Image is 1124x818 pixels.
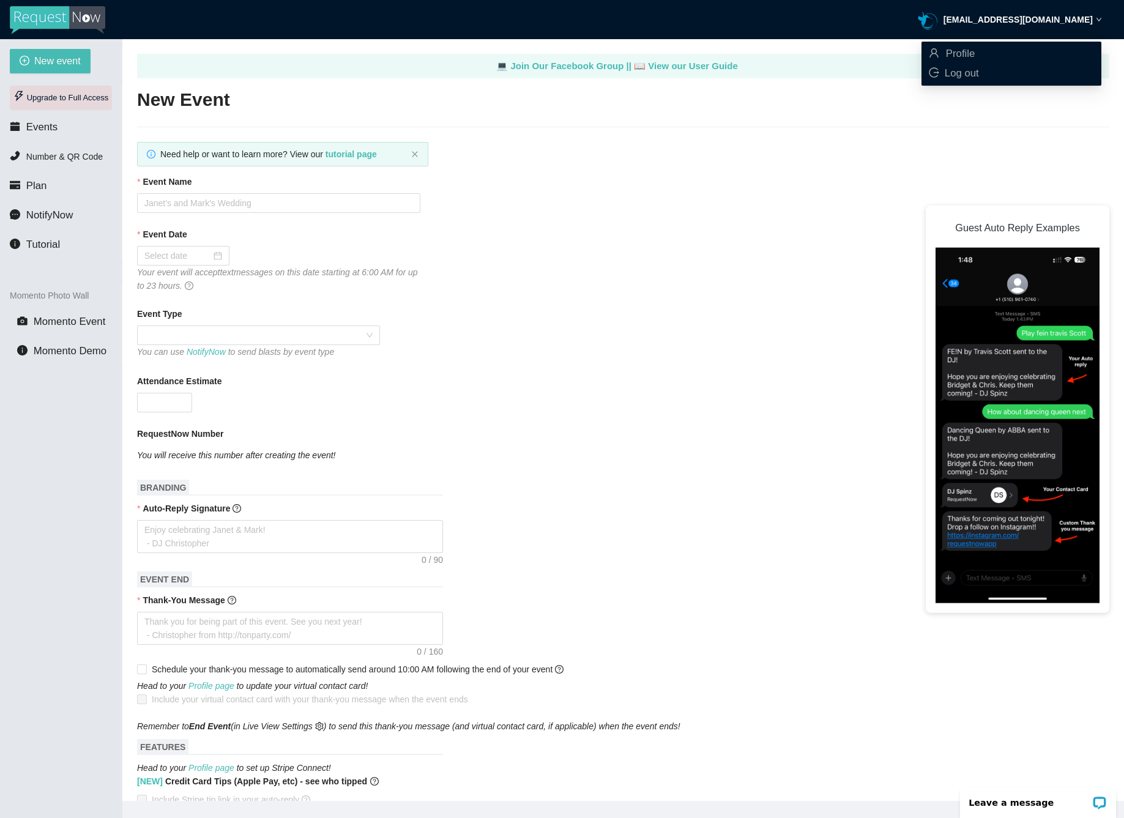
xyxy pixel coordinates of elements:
a: laptop Join Our Facebook Group || [496,61,634,71]
span: camera [17,316,28,326]
a: NotifyNow [187,347,226,357]
span: Log out [945,67,979,79]
span: question-circle [228,596,236,604]
span: Tutorial [26,239,60,250]
div: Upgrade to Full Access [10,86,112,110]
span: Events [26,121,58,133]
span: question-circle [555,665,564,674]
b: Credit Card Tips (Apple Pay, etc) - see who tipped [137,775,367,788]
span: down [1096,17,1102,23]
i: Head to your to set up Stripe Connect! [137,763,331,773]
span: BRANDING [137,480,189,496]
img: DJ Request Instructions [936,248,1100,603]
b: RequestNow Number [137,427,224,441]
div: You can use to send blasts by event type [137,345,380,359]
span: question-circle [370,775,379,788]
h3: Guest Auto Reply Examples [936,215,1100,240]
strong: [EMAIL_ADDRESS][DOMAIN_NAME] [943,15,1093,24]
img: RequestNow [10,6,105,34]
a: tutorial page [326,149,377,159]
span: Need help or want to learn more? View our [160,149,377,159]
b: Event Date [143,228,187,241]
span: logout [929,67,939,78]
span: user [929,48,939,58]
span: question-circle [302,795,310,804]
span: [NEW] [137,776,163,786]
b: Thank-You Message [143,595,225,605]
button: close [411,151,419,158]
span: EVENT END [137,571,192,587]
span: Include Stripe tip link in your auto-reply [147,793,315,806]
span: Plan [26,180,47,191]
span: calendar [10,121,20,132]
span: Number & QR Code [26,152,103,162]
b: Event Name [143,175,192,188]
span: credit-card [10,180,20,190]
span: info-circle [17,345,28,355]
i: You will receive this number after creating the event! [137,450,336,460]
span: info-circle [147,150,155,158]
i: Head to your to update your virtual contact card! [137,681,368,691]
span: laptop [496,61,508,71]
span: Include your virtual contact card with your thank-you message when the event ends [152,694,468,704]
b: Event Type [137,307,182,321]
a: Profile page [188,681,234,691]
img: b1e414ff768765302d1f4587eab9eaf2 [918,10,937,30]
span: plus-circle [20,56,29,67]
span: phone [10,151,20,161]
input: Select date [144,249,211,262]
b: Auto-Reply Signature [143,504,230,513]
span: Momento Event [34,316,106,327]
input: Janet's and Mark's Wedding [137,193,420,213]
a: Profile page [188,763,234,773]
span: setting [315,722,324,731]
span: New event [34,53,81,69]
span: thunderbolt [13,91,24,102]
span: info-circle [10,239,20,249]
span: question-circle [233,504,241,513]
span: message [10,209,20,220]
span: Momento Demo [34,345,106,357]
span: question-circle [185,281,193,290]
button: plus-circleNew event [10,49,91,73]
h2: New Event [137,87,1109,113]
a: laptop View our User Guide [634,61,738,71]
b: Attendance Estimate [137,374,221,388]
b: End Event [189,721,231,731]
span: NotifyNow [26,209,73,221]
span: laptop [634,61,646,71]
iframe: LiveChat chat widget [952,779,1124,818]
i: Remember to (in Live View Settings ) to send this thank-you message (and virtual contact card, if... [137,721,680,731]
span: Schedule your thank-you message to automatically send around 10:00 AM following the end of your e... [152,664,564,674]
span: FEATURES [137,739,188,755]
span: Profile [946,48,975,59]
i: Your event will accept text messages on this date starting at 6:00 AM for up to 23 hours. [137,267,418,291]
